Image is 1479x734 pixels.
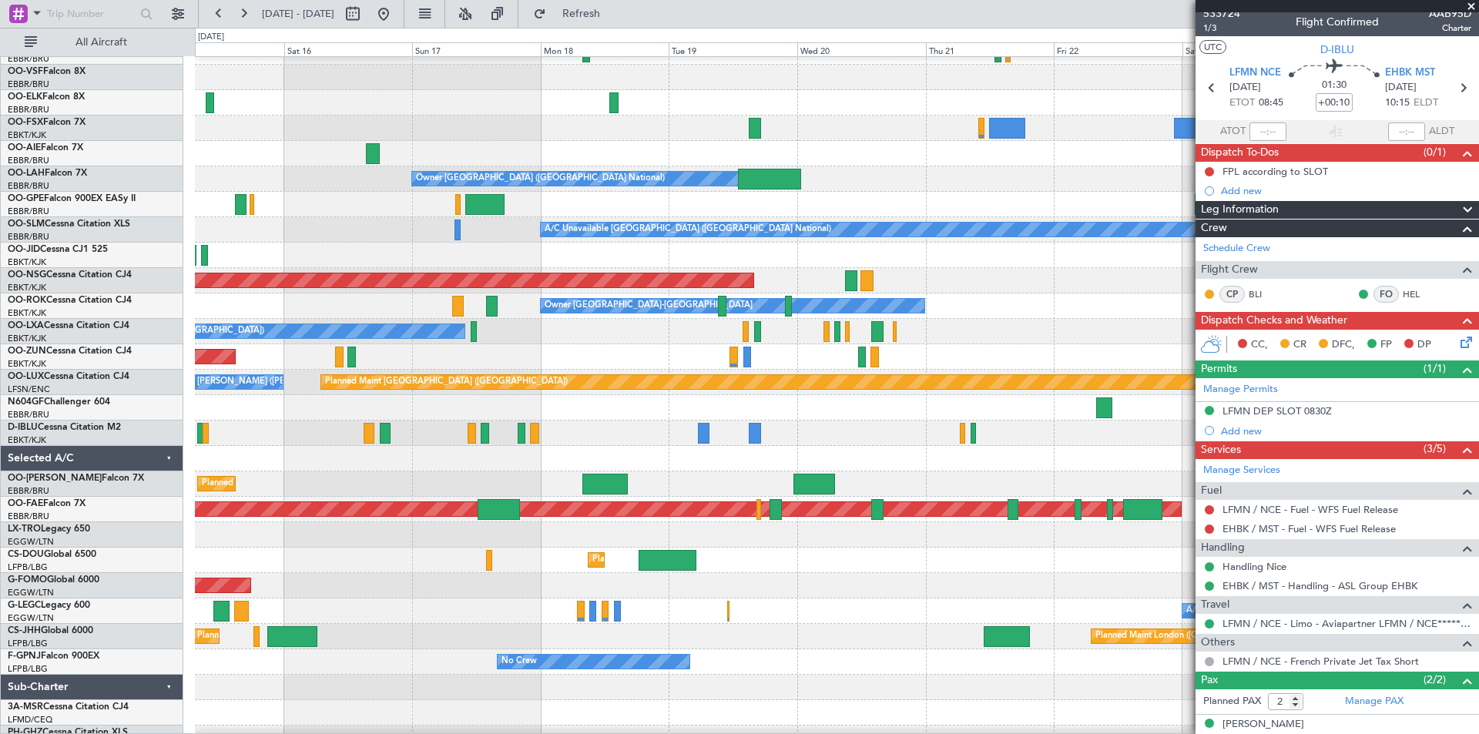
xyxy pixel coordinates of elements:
[8,601,90,610] a: G-LEGCLegacy 600
[1199,40,1226,54] button: UTC
[549,8,614,19] span: Refresh
[1222,503,1398,516] a: LFMN / NCE - Fuel - WFS Fuel Release
[8,358,46,370] a: EBKT/KJK
[1203,694,1261,709] label: Planned PAX
[1182,42,1311,56] div: Sat 23
[284,42,413,56] div: Sat 16
[8,220,45,229] span: OO-SLM
[8,397,110,407] a: N604GFChallenger 604
[8,118,86,127] a: OO-FSXFalcon 7X
[1229,65,1281,81] span: LFMN NCE
[592,548,835,571] div: Planned Maint [GEOGRAPHIC_DATA] ([GEOGRAPHIC_DATA])
[8,155,49,166] a: EBBR/BRU
[8,626,93,635] a: CS-JHHGlobal 6000
[1201,672,1218,689] span: Pax
[17,30,167,55] button: All Aircraft
[1414,96,1438,111] span: ELDT
[1222,165,1328,178] div: FPL according to SLOT
[1259,96,1283,111] span: 08:45
[1385,80,1417,96] span: [DATE]
[1054,42,1182,56] div: Fri 22
[8,143,83,152] a: OO-AIEFalcon 7X
[1293,337,1306,353] span: CR
[8,423,121,432] a: D-IBLUCessna Citation M2
[8,67,86,76] a: OO-VSFFalcon 8X
[1385,96,1410,111] span: 10:15
[1403,287,1437,301] a: HEL
[8,321,44,330] span: OO-LXA
[1203,241,1270,256] a: Schedule Crew
[8,714,52,726] a: LFMD/CEQ
[8,270,132,280] a: OO-NSGCessna Citation CJ4
[8,169,45,178] span: OO-LAH
[1417,337,1431,353] span: DP
[1201,634,1235,652] span: Others
[1296,14,1379,30] div: Flight Confirmed
[8,561,48,573] a: LFPB/LBG
[1380,337,1392,353] span: FP
[1201,360,1237,378] span: Permits
[8,129,46,141] a: EBKT/KJK
[8,434,46,446] a: EBKT/KJK
[8,587,54,598] a: EGGW/LTN
[1429,124,1454,139] span: ALDT
[156,42,284,56] div: Fri 15
[1229,80,1261,96] span: [DATE]
[8,296,46,305] span: OO-ROK
[1221,184,1471,197] div: Add new
[1222,560,1286,573] a: Handling Nice
[8,702,129,712] a: 3A-MSRCessna Citation CJ4
[8,118,43,127] span: OO-FSX
[1429,5,1471,22] span: AAB95D
[8,612,54,624] a: EGGW/LTN
[926,42,1055,56] div: Thu 21
[8,372,129,381] a: OO-LUXCessna Citation CJ4
[1385,65,1435,81] span: EHBK MST
[8,511,49,522] a: EBBR/BRU
[8,347,46,356] span: OO-ZUN
[1249,287,1283,301] a: BLI
[1424,144,1446,160] span: (0/1)
[1220,124,1246,139] span: ATOT
[198,31,224,44] div: [DATE]
[1222,617,1471,630] a: LFMN / NCE - Limo - Aviapartner LFMN / NCE*****MY HANDLING****
[1424,441,1446,457] span: (3/5)
[8,474,102,483] span: OO-[PERSON_NAME]
[8,245,108,254] a: OO-JIDCessna CJ1 525
[8,256,46,268] a: EBKT/KJK
[1186,599,1437,622] div: A/C Unavailable [GEOGRAPHIC_DATA] ([GEOGRAPHIC_DATA])
[1201,144,1279,162] span: Dispatch To-Dos
[8,652,99,661] a: F-GPNJFalcon 900EX
[8,499,43,508] span: OO-FAE
[8,67,43,76] span: OO-VSF
[1203,382,1278,397] a: Manage Permits
[1373,286,1399,303] div: FO
[8,384,50,395] a: LFSN/ENC
[8,143,41,152] span: OO-AIE
[1222,522,1396,535] a: EHBK / MST - Fuel - WFS Fuel Release
[797,42,926,56] div: Wed 20
[412,42,541,56] div: Sun 17
[40,37,163,48] span: All Aircraft
[8,194,44,203] span: OO-GPE
[1219,286,1245,303] div: CP
[8,575,99,585] a: G-FOMOGlobal 6000
[416,167,665,190] div: Owner [GEOGRAPHIC_DATA] ([GEOGRAPHIC_DATA] National)
[159,370,344,394] div: No Crew [PERSON_NAME] ([PERSON_NAME])
[1203,5,1240,22] span: 533724
[1203,463,1280,478] a: Manage Services
[8,638,48,649] a: LFPB/LBG
[1222,655,1419,668] a: LFMN / NCE - French Private Jet Tax Short
[8,220,130,229] a: OO-SLMCessna Citation XLS
[8,536,54,548] a: EGGW/LTN
[1320,42,1354,58] span: D-IBLU
[501,650,537,673] div: No Crew
[8,307,46,319] a: EBKT/KJK
[1201,201,1279,219] span: Leg Information
[1201,312,1347,330] span: Dispatch Checks and Weather
[1345,694,1404,709] a: Manage PAX
[8,206,49,217] a: EBBR/BRU
[197,625,440,648] div: Planned Maint [GEOGRAPHIC_DATA] ([GEOGRAPHIC_DATA])
[541,42,669,56] div: Mon 18
[8,474,144,483] a: OO-[PERSON_NAME]Falcon 7X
